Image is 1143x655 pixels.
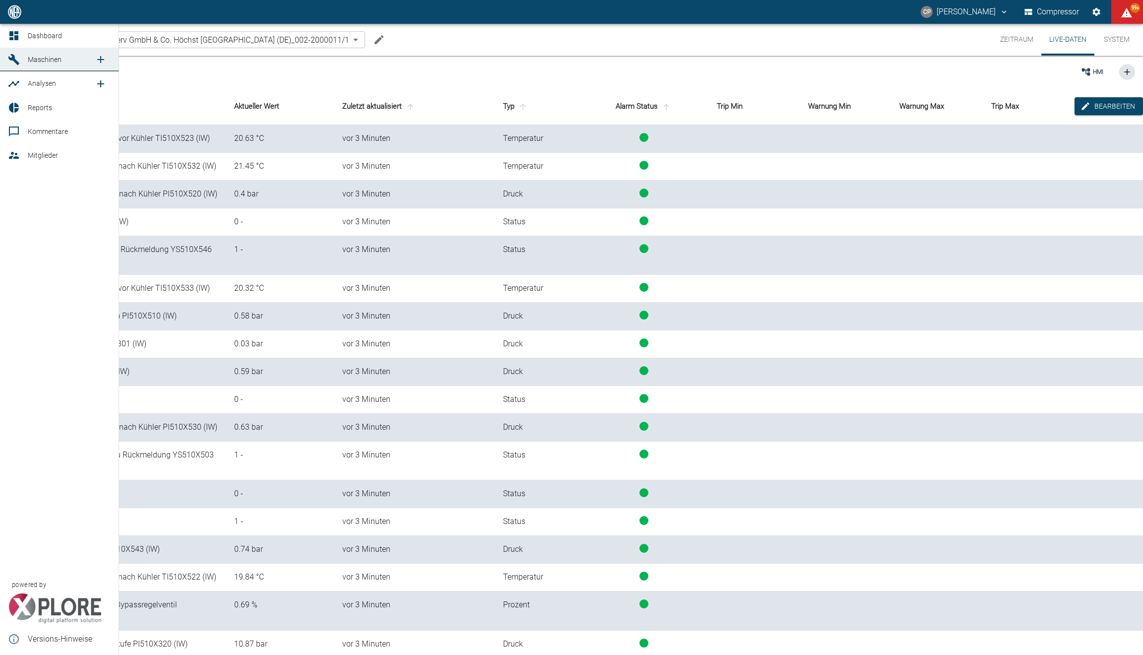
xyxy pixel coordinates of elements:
[639,572,648,581] span: status-running
[1130,3,1140,13] span: 99+
[8,593,102,623] img: Xplore Logo
[639,516,648,525] span: status-running
[342,161,487,172] div: 10.9.2025, 12:45:33
[28,32,62,40] span: Dashboard
[28,536,226,564] td: Enddruck Regelung PI510X543 (IW)
[7,5,22,18] img: logo
[495,414,579,442] td: Druck
[495,153,579,181] td: Temperatur
[342,216,487,228] div: 10.9.2025, 12:45:33
[28,386,226,414] td: M300 läuft (IW)
[234,599,326,611] div: 0.69082755 %
[639,244,648,253] span: status-running
[516,102,529,111] span: sort-type
[234,161,326,172] div: 21.446758 °C
[709,88,800,125] th: Trip Min
[1041,24,1094,56] button: Live-Daten
[639,216,648,225] span: status-running
[369,30,389,50] button: Machine bearbeiten
[342,488,487,500] div: 10.9.2025, 12:45:33
[921,6,933,18] div: CP
[1087,3,1105,21] button: Einstellungen
[234,216,326,228] div: 0 -
[91,50,111,69] a: new /machines
[342,544,487,555] div: 10.9.2025, 12:45:33
[404,102,417,111] span: sort-time
[639,366,648,375] span: status-running
[1022,3,1081,21] button: Compressor
[639,422,648,431] span: status-running
[983,88,1075,125] th: Trip Max
[342,422,487,433] div: 10.9.2025, 12:45:33
[1094,24,1139,56] button: System
[28,208,226,236] td: Kompressor Start DCS (IW)
[234,516,326,527] div: 1 -
[342,283,487,294] div: 10.9.2025, 12:45:33
[495,536,579,564] td: Druck
[234,639,326,650] div: 10.865162 bar
[495,303,579,330] td: Druck
[800,88,891,125] th: Warnung Min
[342,338,487,350] div: 10.9.2025, 12:45:33
[234,422,326,433] div: 0.63031673 bar
[639,283,648,292] span: status-running
[495,358,579,386] td: Druck
[28,88,226,125] th: Name
[234,394,326,405] div: 0 -
[28,480,226,508] td: M400 läuft (IW)
[342,639,487,650] div: 10.9.2025, 12:45:33
[342,244,487,256] div: 10.9.2025, 12:45:33
[639,189,648,197] span: status-running
[495,508,579,536] td: Status
[234,488,326,500] div: 0 -
[919,3,1010,21] button: christoph.palm@neuman-esser.com
[495,480,579,508] td: Status
[639,338,648,347] span: status-running
[28,442,226,481] td: MV60 Enddruckventil zu Rückmeldung YS510X503 (IW)
[660,102,673,111] span: sort-status
[234,366,326,378] div: 0.5940393 bar
[495,236,579,275] td: Status
[639,161,648,170] span: status-running
[28,125,226,153] td: Gastemperatur 2. Stufe vor Kühler TI510X523 (IW)
[28,508,226,536] td: Einschaltbereit (IW)
[992,24,1041,56] button: Zeitraum
[342,572,487,583] div: 10.9.2025, 12:45:33
[495,330,579,358] td: Druck
[342,599,487,611] div: 10.9.2025, 12:45:33
[234,572,326,583] div: 19.83796 °C
[53,34,349,46] span: 20.00011/1_Infraserv GmbH & Co. Höchst [GEOGRAPHIC_DATA] (DE)_002-2000011/1
[495,386,579,414] td: Status
[28,79,56,87] span: Analysen
[639,599,648,608] span: status-running
[28,633,111,645] span: Versions-Hinweise
[37,34,349,46] a: 20.00011/1_Infraserv GmbH & Co. Höchst [GEOGRAPHIC_DATA] (DE)_002-2000011/1
[342,394,487,405] div: 10.9.2025, 12:45:33
[1075,97,1143,116] button: edit-alarms
[579,88,709,125] th: Alarm Status
[28,303,226,330] td: Saugdruck (fehlersicher) PI510X510 (IW)
[495,442,579,481] td: Status
[234,133,326,144] div: 20.626446 °C
[495,181,579,208] td: Druck
[28,275,226,303] td: Gastemperatur 3. Stufe vor Kühler TI510X533 (IW)
[342,133,487,144] div: 10.9.2025, 12:45:33
[234,283,326,294] div: 20.319012 °C
[234,544,326,555] div: 0.73755777 bar
[12,580,46,589] span: powered by
[495,208,579,236] td: Status
[334,88,495,125] th: Zuletzt aktualisiert
[639,133,648,142] span: status-running
[891,88,983,125] th: Warnung Max
[639,450,648,458] span: status-running
[342,366,487,378] div: 10.9.2025, 12:45:33
[28,56,62,64] span: Maschinen
[28,128,68,135] span: Kommentare
[234,450,326,461] div: 1 -
[28,181,226,208] td: Zwischendruck 1. Stufe nach Kühler PI510X520 (IW)
[495,275,579,303] td: Temperatur
[28,151,58,159] span: Mitglieder
[342,450,487,461] div: 10.9.2025, 12:45:33
[495,564,579,591] td: Temperatur
[234,311,326,322] div: 0.57986116 bar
